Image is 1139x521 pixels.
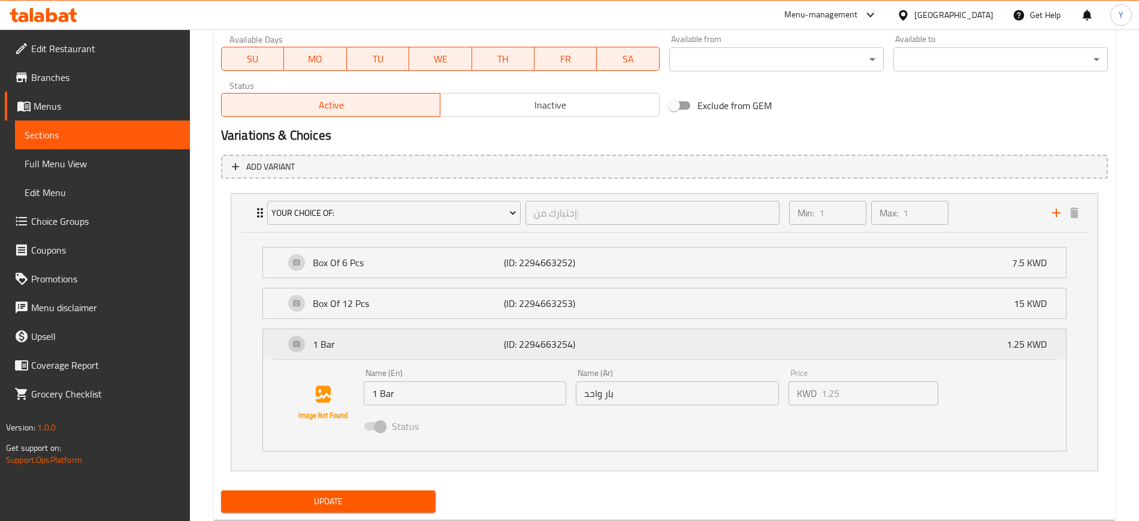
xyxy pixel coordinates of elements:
span: Version: [6,420,35,435]
a: Edit Menu [15,178,190,207]
p: (ID: 2294663252) [504,255,632,270]
a: Edit Restaurant [5,34,190,63]
span: TU [352,50,404,68]
button: WE [409,47,472,71]
span: Active [226,97,436,114]
p: Min: [797,206,814,220]
span: Update [231,494,426,509]
h2: Variations & Choices [221,127,1108,144]
span: Coupons [31,243,180,257]
a: Support.OpsPlatform [6,452,82,468]
button: Inactive [440,93,660,117]
a: Coverage Report [5,351,190,380]
a: Choice Groups [5,207,190,236]
button: TH [472,47,534,71]
span: Edit Menu [25,185,180,200]
input: Please enter price [821,381,938,405]
a: Sections [15,121,190,149]
span: Get support on: [6,440,61,456]
span: Status [392,419,419,433]
div: [GEOGRAPHIC_DATA] [914,8,993,22]
button: delete [1065,204,1083,222]
button: Your Choice Of: [267,201,521,225]
a: Menus [5,92,190,121]
button: Update [221,490,436,513]
p: 7.5 KWD [1012,255,1056,270]
span: MO [289,50,342,68]
span: Menus [34,99,180,113]
p: Max: [880,206,898,220]
p: (ID: 2294663254) [504,337,632,351]
button: FR [534,47,597,71]
button: Add variant [221,155,1108,179]
span: Choice Groups [31,214,180,228]
div: Expand [263,248,1066,278]
button: add [1047,204,1065,222]
p: KWD [797,386,817,400]
a: Branches [5,63,190,92]
p: 1 Bar [313,337,504,351]
span: Grocery Checklist [31,387,180,401]
a: Menu disclaimer [5,293,190,322]
div: Menu-management [784,8,858,22]
p: 15 KWD [1014,296,1056,311]
div: ​ [893,47,1108,71]
a: Grocery Checklist [5,380,190,408]
div: ​ [669,47,884,71]
span: Coverage Report [31,358,180,372]
div: Expand [231,194,1098,232]
span: Branches [31,70,180,85]
li: ExpandExpandExpandExpand1 BarName (En)Name (Ar)PriceKWDStatus [221,188,1108,476]
span: Promotions [31,272,180,286]
p: (ID: 2294663253) [504,296,632,311]
span: Menu disclaimer [31,300,180,315]
div: Expand [263,288,1066,318]
span: Upsell [31,329,180,344]
p: Box Of 6 Pcs [313,255,504,270]
button: SA [597,47,659,71]
a: Upsell [5,322,190,351]
span: Full Menu View [25,156,180,171]
span: WE [414,50,467,68]
span: Your Choice Of: [271,206,516,221]
span: SA [602,50,654,68]
input: Enter name En [364,381,566,405]
span: FR [539,50,592,68]
span: Y [1119,8,1123,22]
span: Exclude from GEM [697,98,772,113]
img: 1 Bar [285,365,361,441]
span: Edit Restaurant [31,41,180,56]
a: Promotions [5,264,190,293]
a: Coupons [5,236,190,264]
span: TH [477,50,530,68]
span: Add variant [246,159,295,174]
div: Expand [263,329,1066,359]
span: Sections [25,128,180,142]
span: SU [226,50,279,68]
span: Inactive [445,97,655,114]
p: Box Of 12 Pcs [313,296,504,311]
button: SU [221,47,284,71]
input: Enter name Ar [576,381,778,405]
button: Active [221,93,441,117]
a: Full Menu View [15,149,190,178]
button: TU [347,47,409,71]
p: 1.25 KWD [1007,337,1056,351]
span: 1.0.0 [37,420,56,435]
button: MO [284,47,346,71]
